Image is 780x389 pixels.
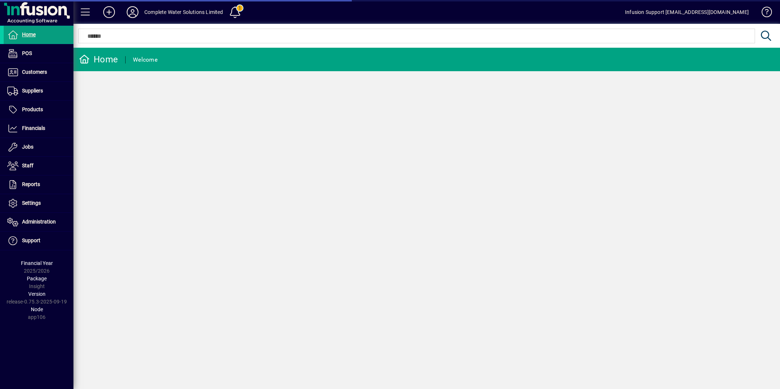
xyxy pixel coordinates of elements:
span: Home [22,32,36,37]
div: Home [79,54,118,65]
span: Financials [22,125,45,131]
a: Settings [4,194,73,212]
span: Financial Year [21,260,53,266]
a: Financials [4,119,73,138]
button: Profile [121,6,144,19]
a: POS [4,44,73,63]
span: Support [22,237,40,243]
a: Administration [4,213,73,231]
span: POS [22,50,32,56]
span: Jobs [22,144,33,150]
a: Jobs [4,138,73,156]
span: Suppliers [22,88,43,94]
span: Settings [22,200,41,206]
span: Reports [22,181,40,187]
a: Suppliers [4,82,73,100]
a: Knowledge Base [756,1,771,25]
span: Version [28,291,46,297]
span: Administration [22,219,56,225]
a: Customers [4,63,73,81]
span: Products [22,106,43,112]
a: Staff [4,157,73,175]
div: Welcome [133,54,158,66]
span: Package [27,276,47,281]
div: Infusion Support [EMAIL_ADDRESS][DOMAIN_NAME] [625,6,749,18]
div: Complete Water Solutions Limited [144,6,223,18]
span: Customers [22,69,47,75]
span: Node [31,306,43,312]
button: Add [97,6,121,19]
a: Support [4,232,73,250]
a: Reports [4,175,73,194]
a: Products [4,101,73,119]
span: Staff [22,163,33,168]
